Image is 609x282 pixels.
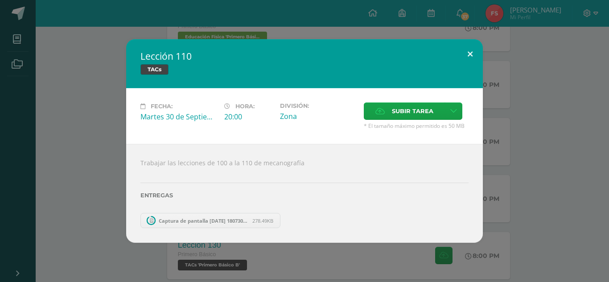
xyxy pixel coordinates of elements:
[457,39,483,69] button: Close (Esc)
[252,217,273,224] span: 278.49KB
[235,103,255,110] span: Hora:
[280,102,357,109] label: División:
[392,103,433,119] span: Subir tarea
[280,111,357,121] div: Zona
[126,144,483,243] div: Trabajar las lecciones de 100 a la 110 de mecanografía
[140,112,217,122] div: Martes 30 de Septiembre
[224,112,273,122] div: 20:00
[151,103,173,110] span: Fecha:
[140,64,169,75] span: TACs
[140,213,280,228] a: Captura de pantalla 2025-09-13 180730.png
[140,50,469,62] h2: Lección 110
[154,217,252,224] span: Captura de pantalla [DATE] 180730.png
[140,192,469,199] label: Entregas
[364,122,469,130] span: * El tamaño máximo permitido es 50 MB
